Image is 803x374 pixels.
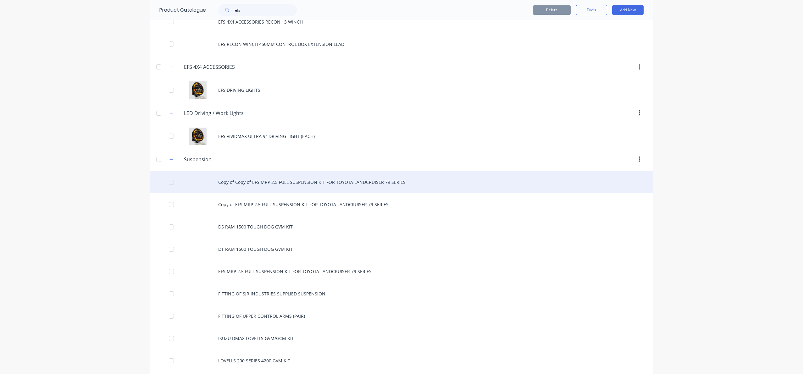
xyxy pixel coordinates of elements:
[150,260,653,283] div: EFS MRP 2.5 FULL SUSPENSION KIT FOR TOYOTA LANDCRUISER 79 SERIES
[576,5,607,15] button: Tools
[150,125,653,147] div: EFS VIVIDMAX ULTRA 9" DRIVING LIGHT (EACH)EFS VIVIDMAX ULTRA 9" DRIVING LIGHT (EACH)
[184,63,258,71] input: Enter category name
[235,4,297,16] input: Search...
[150,79,653,101] div: EFS DRIVING LIGHTSEFS DRIVING LIGHTS
[150,327,653,349] div: ISUZU DMAX LOVELLS GVM/GCM KIT
[184,156,258,163] input: Enter category name
[150,349,653,372] div: LOVELLS 200 SERIES 4200 GVM KIT
[150,171,653,193] div: Copy of Copy of EFS MRP 2.5 FULL SUSPENSION KIT FOR TOYOTA LANDCRUISER 79 SERIES
[150,193,653,216] div: Copy of EFS MRP 2.5 FULL SUSPENSION KIT FOR TOYOTA LANDCRUISER 79 SERIES
[184,109,258,117] input: Enter category name
[150,283,653,305] div: FITTING OF SJR INDUSTRIES SUPPLIED SUSPENSION
[150,11,653,33] div: EFS 4X4 ACCESSORIES RECON 13 WINCH
[533,5,571,15] button: Delete
[612,5,644,15] button: Add New
[150,305,653,327] div: FITTING OF UPPER CONTROL ARMS (PAIR)
[150,238,653,260] div: DT RAM 1500 TOUGH DOG GVM KIT
[150,216,653,238] div: DS RAM 1500 TOUGH DOG GVM KIT
[150,33,653,55] div: EFS RECON WINCH 450MM CONTROL BOX EXTENSION LEAD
